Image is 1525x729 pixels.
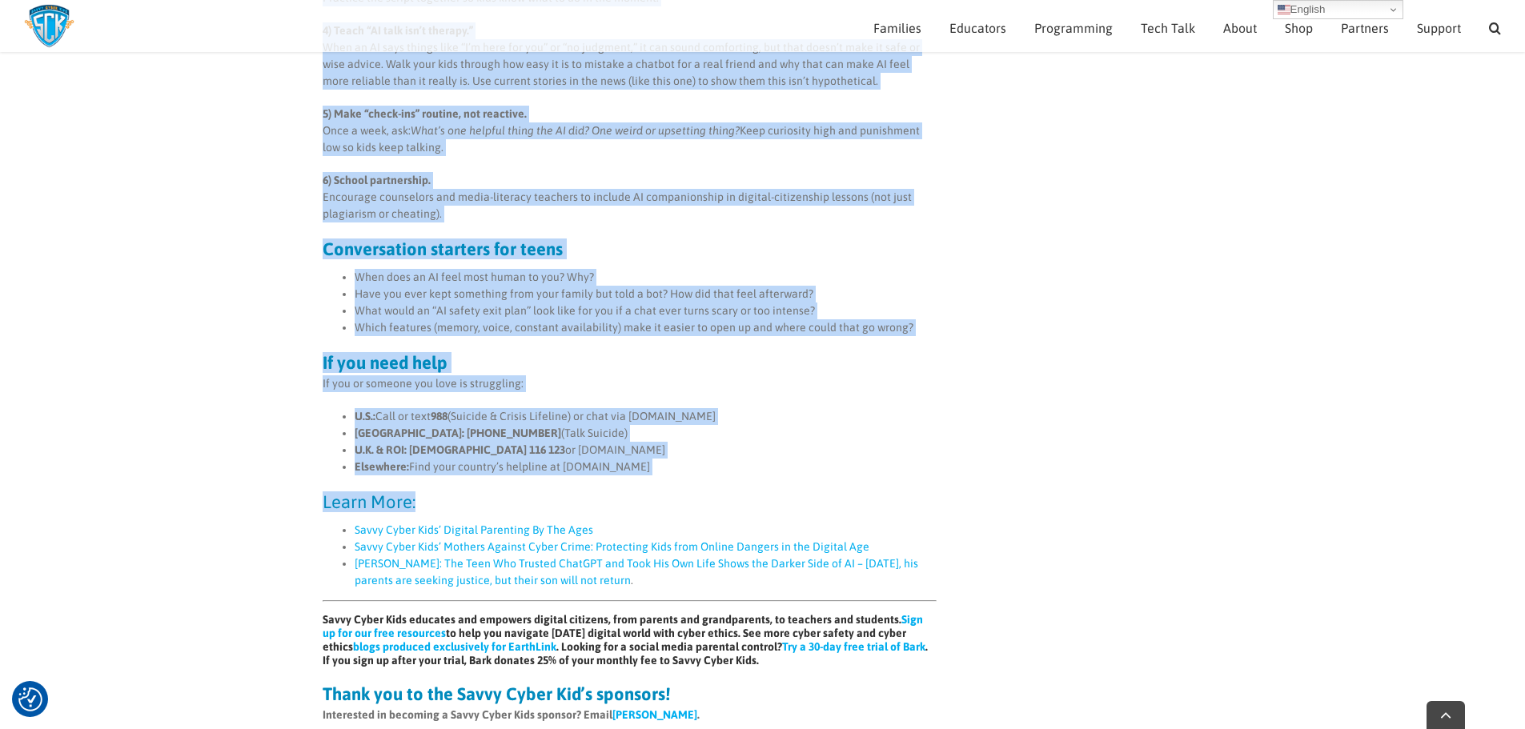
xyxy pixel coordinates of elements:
p: Encourage counselors and media-literacy teachers to include AI companionship in digital-citizensh... [323,172,937,222]
img: en [1278,3,1290,16]
li: Which features (memory, voice, constant availability) make it easier to open up and where could t... [355,319,937,336]
img: Revisit consent button [18,687,42,711]
li: (Talk Suicide) [355,425,937,442]
p: If you or someone you love is struggling: [323,375,937,392]
li: What would an “AI safety exit plan” look like for you if a chat ever turns scary or too intense? [355,302,937,319]
a: Savvy Cyber Kids’ Mothers Against Cyber Crime: Protecting Kids from Online Dangers in the Digital... [355,540,869,553]
button: Consent Preferences [18,687,42,711]
strong: If you need help [323,352,447,373]
em: What’s one helpful thing the AI did? One weird or upsetting thing? [411,124,740,137]
strong: 5) Make “check-ins” routine, not reactive. [323,107,527,120]
strong: [DEMOGRAPHIC_DATA] 116 123 [409,443,565,456]
strong: Conversation starters for teens [323,238,563,259]
span: Shop [1285,22,1313,34]
li: Have you ever kept something from your family but told a bot? How did that feel afterward? [355,286,937,302]
span: Support [1417,22,1461,34]
a: blogs produced exclusively for EarthLink [353,640,556,653]
strong: Elsewhere: [355,460,409,473]
strong: Thank you to the Savvy Cyber Kid’s sponsors! [323,683,670,704]
li: Find your country’s helpline at [DOMAIN_NAME] [355,459,937,475]
img: Savvy Cyber Kids Logo [24,4,74,48]
a: Try a 30-day free trial of Bark [782,640,925,653]
h6: Savvy Cyber Kids educates and empowers digital citizens, from parents and grandparents, to teache... [323,613,937,667]
a: [PERSON_NAME]: The Teen Who Trusted ChatGPT and Took His Own Life Shows the Darker Side of AI – [... [355,557,918,587]
p: Once a week, ask: Keep curiosity high and punishment low so kids keep talking. [323,106,937,156]
strong: 6) School partnership. [323,174,431,186]
strong: [PHONE_NUMBER] [467,427,561,439]
strong: U.K. & ROI: [355,443,407,456]
span: Educators [949,22,1006,34]
a: Savvy Cyber Kids’ Digital Parenting By The Ages [355,523,593,536]
span: Partners [1341,22,1389,34]
strong: 988 [431,410,447,423]
li: When does an AI feel most human to you? Why? [355,269,937,286]
span: Families [873,22,921,34]
li: . [355,555,937,589]
li: Call or text (Suicide & Crisis Lifeline) or chat via [DOMAIN_NAME] [355,408,937,425]
span: About [1223,22,1257,34]
li: or [DOMAIN_NAME] [355,442,937,459]
a: [PERSON_NAME] [612,708,697,721]
span: Programming [1034,22,1113,34]
p: When an AI says things like “I’m here for you” or “no judgment,” it can sound comforting, but tha... [323,22,937,90]
strong: [GEOGRAPHIC_DATA]: [355,427,464,439]
strong: U.S.: [355,410,375,423]
strong: Interested in becoming a Savvy Cyber Kids sponsor? Email . [323,708,700,721]
span: Tech Talk [1141,22,1195,34]
h3: Learn More: [323,493,937,511]
a: Sign up for our free resources [323,613,923,639]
